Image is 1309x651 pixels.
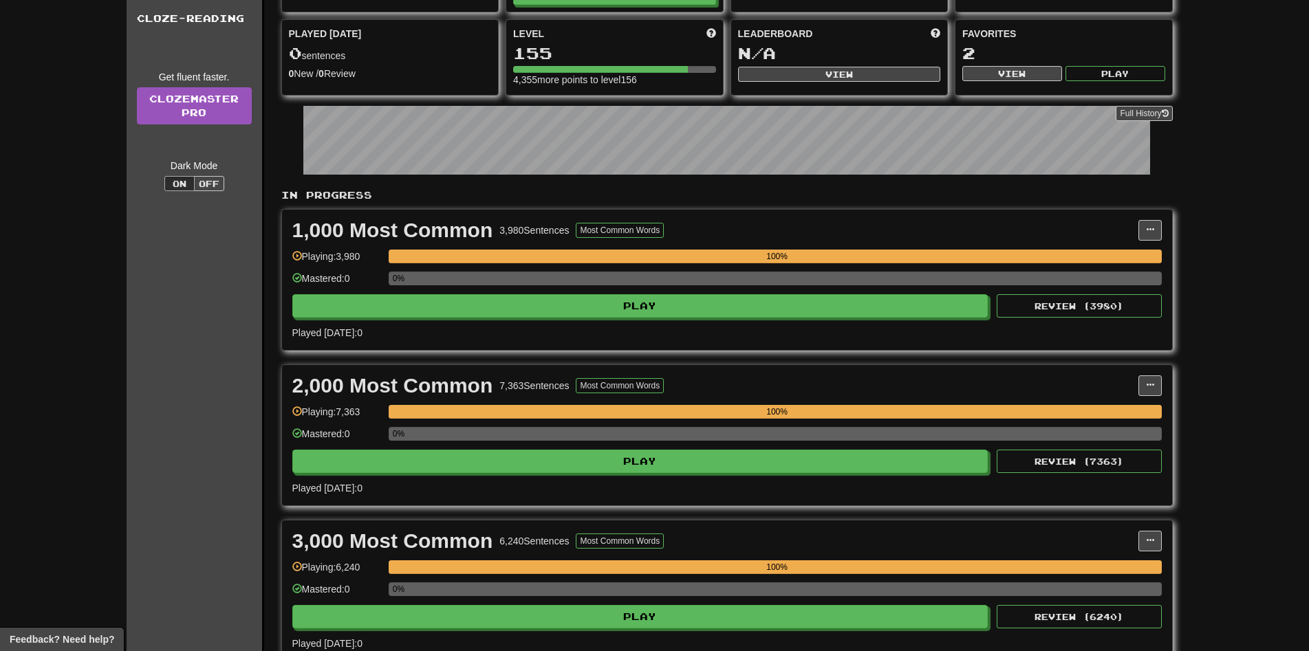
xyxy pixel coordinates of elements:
div: 1,000 Most Common [292,220,493,241]
div: 2 [962,45,1165,62]
div: Dark Mode [137,159,252,173]
button: Most Common Words [576,223,664,238]
span: Played [DATE] [289,27,362,41]
div: 2,000 Most Common [292,375,493,396]
button: On [164,176,195,191]
span: Played [DATE]: 0 [292,483,363,494]
div: sentences [289,45,492,63]
button: Full History [1116,106,1172,121]
span: N/A [738,43,776,63]
div: 3,000 Most Common [292,531,493,551]
p: In Progress [281,188,1173,202]
div: Mastered: 0 [292,582,382,605]
div: 100% [393,250,1162,263]
div: Playing: 7,363 [292,405,382,428]
button: View [962,66,1062,81]
div: 155 [513,45,716,62]
div: Mastered: 0 [292,272,382,294]
button: Review (6240) [997,605,1162,628]
a: ClozemasterPro [137,87,252,124]
span: This week in points, UTC [931,27,940,41]
div: 3,980 Sentences [499,223,569,237]
span: Played [DATE]: 0 [292,638,363,649]
div: Playing: 3,980 [292,250,382,272]
div: Favorites [962,27,1165,41]
div: 4,355 more points to level 156 [513,73,716,87]
button: Most Common Words [576,378,664,393]
button: Review (7363) [997,450,1162,473]
div: 100% [393,560,1162,574]
div: 6,240 Sentences [499,534,569,548]
div: Playing: 6,240 [292,560,382,583]
div: Mastered: 0 [292,427,382,450]
button: Play [292,294,988,318]
span: Played [DATE]: 0 [292,327,363,338]
strong: 0 [318,68,324,79]
div: New / Review [289,67,492,80]
span: Level [513,27,544,41]
strong: 0 [289,68,294,79]
span: Score more points to level up [706,27,716,41]
button: View [738,67,941,82]
span: 0 [289,43,302,63]
button: Play [1065,66,1165,81]
div: Get fluent faster. [137,70,252,84]
button: Play [292,605,988,628]
button: Off [194,176,224,191]
span: Leaderboard [738,27,813,41]
div: 100% [393,405,1162,419]
span: Open feedback widget [10,632,114,646]
button: Most Common Words [576,533,664,549]
button: Review (3980) [997,294,1162,318]
div: 7,363 Sentences [499,379,569,393]
button: Play [292,450,988,473]
a: Cloze-Reading [127,1,262,36]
